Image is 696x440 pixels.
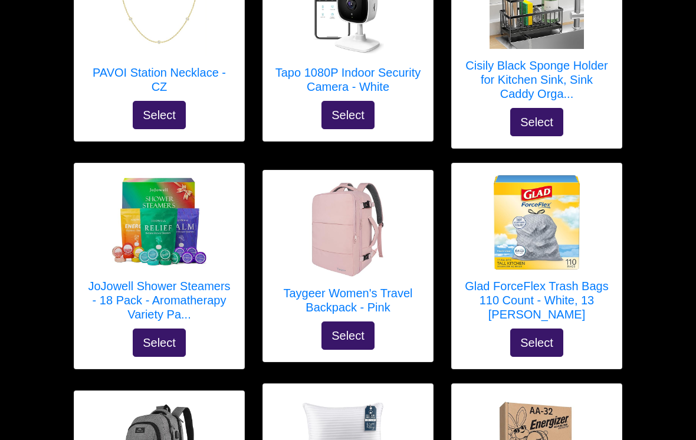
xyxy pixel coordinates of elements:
[464,58,610,101] h5: Cisily Black Sponge Holder for Kitchen Sink, Sink Caddy Orga...
[490,175,584,270] img: Glad ForceFlex Trash Bags 110 Count - White, 13 Gallon
[510,108,563,136] button: Select
[510,329,563,357] button: Select
[133,101,186,129] button: Select
[133,329,186,357] button: Select
[301,182,395,277] img: Taygeer Women's Travel Backpack - Pink
[321,321,375,350] button: Select
[112,175,206,270] img: JoJowell Shower Steamers - 18 Pack - Aromatherapy Variety Pack
[275,182,421,321] a: Taygeer Women's Travel Backpack - Pink Taygeer Women's Travel Backpack - Pink
[86,279,232,321] h5: JoJowell Shower Steamers - 18 Pack - Aromatherapy Variety Pa...
[464,175,610,329] a: Glad ForceFlex Trash Bags 110 Count - White, 13 Gallon Glad ForceFlex Trash Bags 110 Count - Whit...
[275,65,421,94] h5: Tapo 1080P Indoor Security Camera - White
[275,286,421,314] h5: Taygeer Women's Travel Backpack - Pink
[86,175,232,329] a: JoJowell Shower Steamers - 18 Pack - Aromatherapy Variety Pack JoJowell Shower Steamers - 18 Pack...
[86,65,232,94] h5: PAVOI Station Necklace - CZ
[464,279,610,321] h5: Glad ForceFlex Trash Bags 110 Count - White, 13 [PERSON_NAME]
[321,101,375,129] button: Select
